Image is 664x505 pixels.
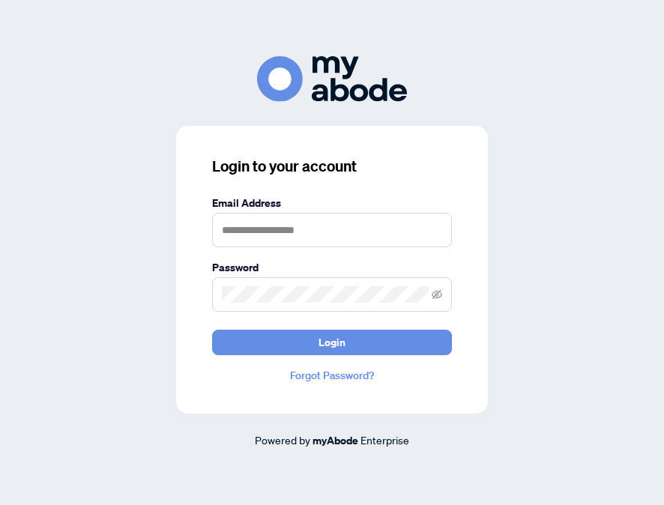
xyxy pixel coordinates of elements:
[319,330,345,354] span: Login
[212,195,452,211] label: Email Address
[432,289,442,300] span: eye-invisible
[212,259,452,276] label: Password
[212,330,452,355] button: Login
[255,433,310,447] span: Powered by
[360,433,409,447] span: Enterprise
[257,56,407,102] img: ma-logo
[212,156,452,177] h3: Login to your account
[212,367,452,384] a: Forgot Password?
[313,432,358,449] a: myAbode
